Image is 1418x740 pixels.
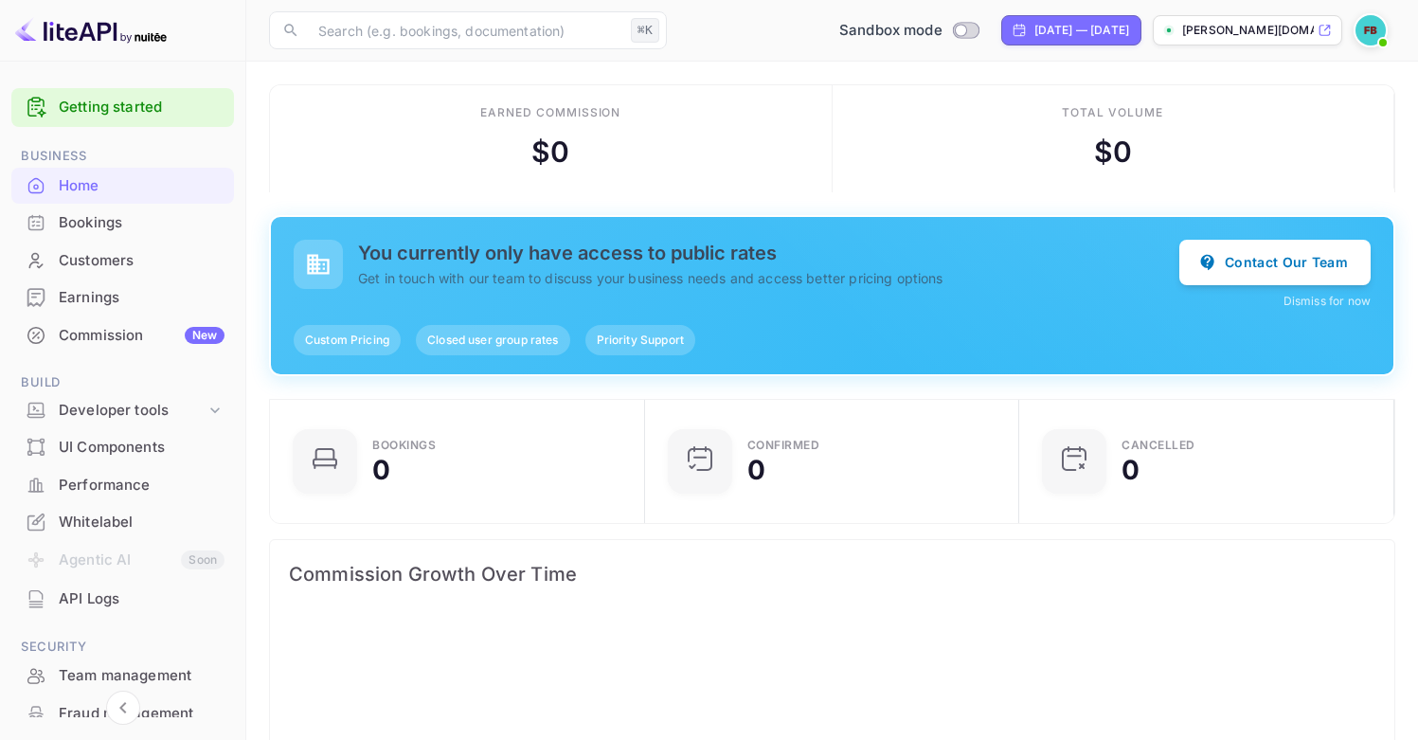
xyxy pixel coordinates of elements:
[747,457,765,483] div: 0
[185,327,224,344] div: New
[59,703,224,725] div: Fraud management
[1062,104,1163,121] div: Total volume
[59,437,224,459] div: UI Components
[358,242,1179,264] h5: You currently only have access to public rates
[11,394,234,427] div: Developer tools
[11,168,234,205] div: Home
[289,559,1375,589] span: Commission Growth Over Time
[11,317,234,352] a: CommissionNew
[1182,22,1314,39] p: [PERSON_NAME][DOMAIN_NAME]...
[747,440,820,451] div: Confirmed
[372,440,436,451] div: Bookings
[11,146,234,167] span: Business
[1034,22,1129,39] div: [DATE] — [DATE]
[11,88,234,127] div: Getting started
[11,467,234,504] div: Performance
[631,18,659,43] div: ⌘K
[11,429,234,464] a: UI Components
[11,658,234,695] div: Team management
[11,504,234,541] div: Whitelabel
[1283,293,1371,310] button: Dismiss for now
[1122,440,1195,451] div: CANCELLED
[585,332,695,349] span: Priority Support
[11,280,234,316] div: Earnings
[358,268,1179,288] p: Get in touch with our team to discuss your business needs and access better pricing options
[11,695,234,732] div: Fraud management
[839,20,942,42] span: Sandbox mode
[11,372,234,393] span: Build
[59,665,224,687] div: Team management
[11,695,234,731] a: Fraud management
[11,637,234,658] span: Security
[1179,240,1371,285] button: Contact Our Team
[11,467,234,502] a: Performance
[832,20,986,42] div: Switch to Production mode
[11,429,234,466] div: UI Components
[59,97,224,118] a: Getting started
[11,280,234,315] a: Earnings
[11,581,234,618] div: API Logs
[294,332,401,349] span: Custom Pricing
[416,332,569,349] span: Closed user group rates
[1122,457,1140,483] div: 0
[59,250,224,272] div: Customers
[11,658,234,693] a: Team management
[11,504,234,539] a: Whitelabel
[59,325,224,347] div: Commission
[59,588,224,610] div: API Logs
[531,131,569,173] div: $ 0
[11,317,234,354] div: CommissionNew
[59,287,224,309] div: Earnings
[11,243,234,280] div: Customers
[307,11,623,49] input: Search (e.g. bookings, documentation)
[11,581,234,616] a: API Logs
[11,205,234,240] a: Bookings
[59,400,206,422] div: Developer tools
[59,175,224,197] div: Home
[106,691,140,725] button: Collapse navigation
[15,15,167,45] img: LiteAPI logo
[11,168,234,203] a: Home
[372,457,390,483] div: 0
[480,104,620,121] div: Earned commission
[59,475,224,496] div: Performance
[1355,15,1386,45] img: Frank Bodiker
[1094,131,1132,173] div: $ 0
[59,512,224,533] div: Whitelabel
[59,212,224,234] div: Bookings
[11,205,234,242] div: Bookings
[11,243,234,278] a: Customers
